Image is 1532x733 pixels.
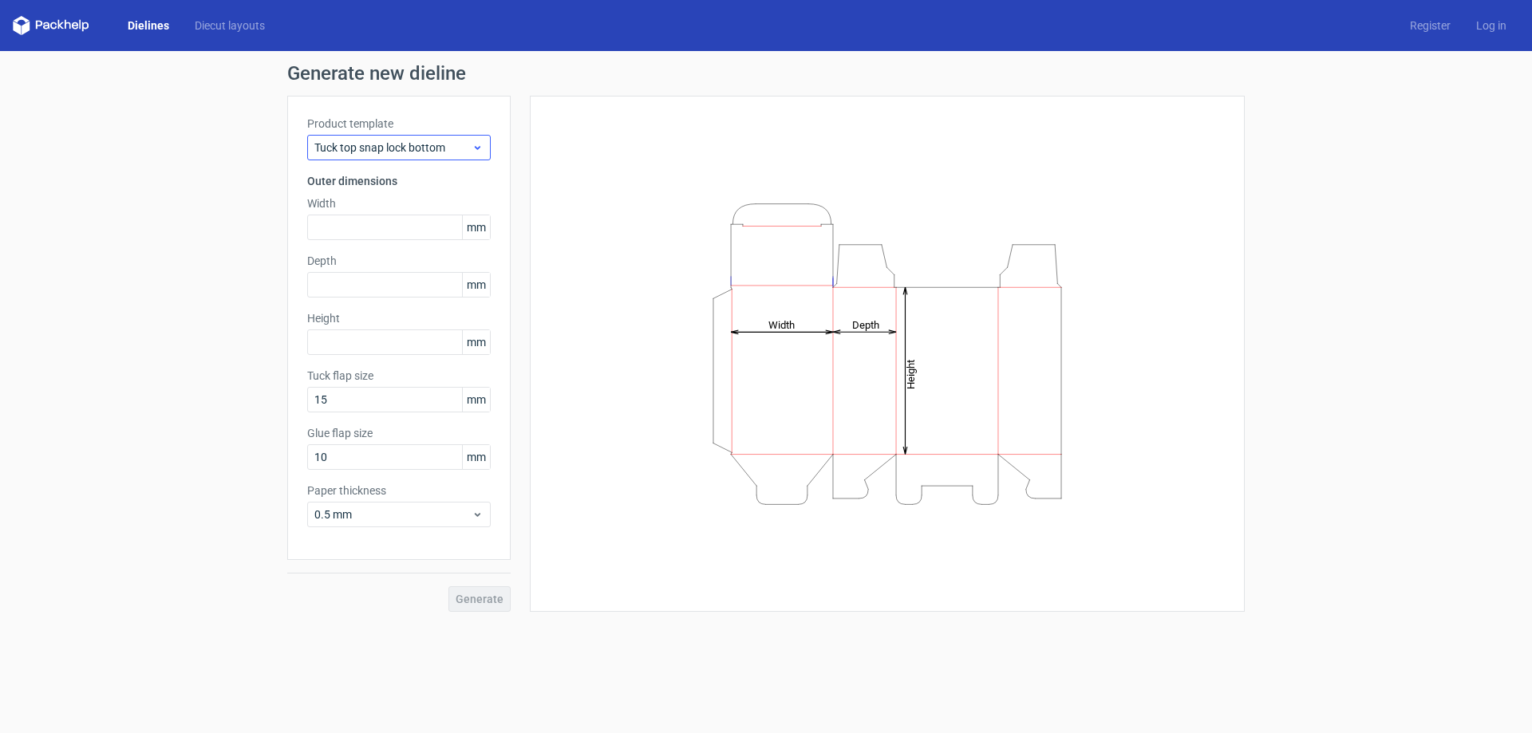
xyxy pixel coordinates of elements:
label: Width [307,195,491,211]
a: Diecut layouts [182,18,278,33]
span: Tuck top snap lock bottom [314,140,472,156]
span: 0.5 mm [314,506,472,522]
h1: Generate new dieline [287,64,1245,83]
tspan: Height [905,359,917,388]
span: mm [462,388,490,412]
label: Product template [307,116,491,132]
label: Height [307,310,491,326]
label: Tuck flap size [307,368,491,384]
span: mm [462,330,490,354]
label: Paper thickness [307,483,491,499]
a: Dielines [115,18,182,33]
span: mm [462,445,490,469]
h3: Outer dimensions [307,173,491,189]
span: mm [462,273,490,297]
tspan: Depth [852,318,879,330]
label: Depth [307,253,491,269]
tspan: Width [768,318,795,330]
a: Log in [1463,18,1519,33]
span: mm [462,215,490,239]
label: Glue flap size [307,425,491,441]
a: Register [1397,18,1463,33]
